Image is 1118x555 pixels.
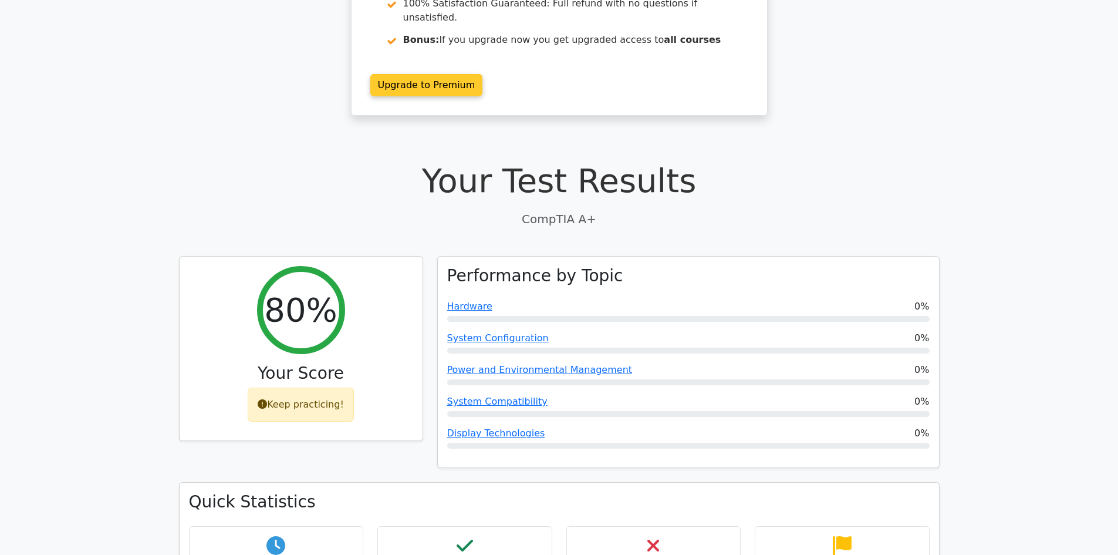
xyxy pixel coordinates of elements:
[914,395,929,409] span: 0%
[447,266,623,286] h3: Performance by Topic
[179,210,940,228] p: CompTIA A+
[914,363,929,377] span: 0%
[447,428,545,439] a: Display Technologies
[189,492,930,512] h3: Quick Statistics
[447,396,548,407] a: System Compatibility
[914,331,929,345] span: 0%
[914,426,929,440] span: 0%
[447,301,492,312] a: Hardware
[447,364,633,375] a: Power and Environmental Management
[248,388,354,422] div: Keep practicing!
[447,332,549,344] a: System Configuration
[264,290,337,329] h2: 80%
[914,300,929,314] span: 0%
[189,364,413,384] h3: Your Score
[370,74,483,96] a: Upgrade to Premium
[179,161,940,200] h1: Your Test Results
